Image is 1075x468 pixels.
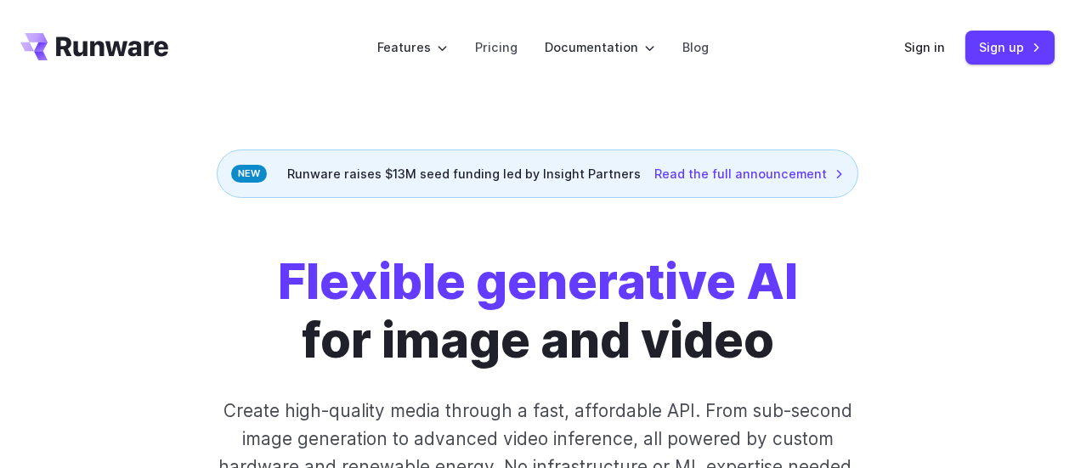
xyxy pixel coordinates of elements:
strong: Flexible generative AI [278,251,798,311]
a: Go to / [20,33,168,60]
a: Pricing [475,37,518,57]
a: Blog [682,37,709,57]
a: Sign up [965,31,1055,64]
a: Sign in [904,37,945,57]
label: Documentation [545,37,655,57]
a: Read the full announcement [654,164,844,183]
div: Runware raises $13M seed funding led by Insight Partners [217,149,858,198]
label: Features [377,37,448,57]
h1: for image and video [278,252,798,369]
